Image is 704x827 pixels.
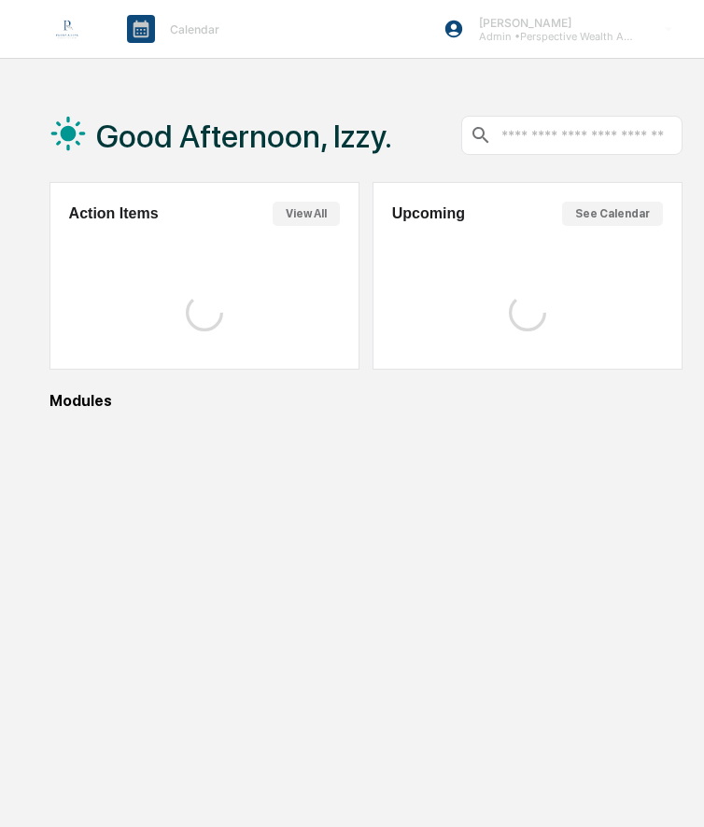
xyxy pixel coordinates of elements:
div: Modules [49,392,683,410]
h1: Good Afternoon, Izzy. [96,118,392,155]
h2: Action Items [69,205,159,222]
p: [PERSON_NAME] [464,16,638,30]
button: See Calendar [562,202,663,226]
button: View All [273,202,340,226]
p: Calendar [155,22,229,36]
h2: Upcoming [392,205,465,222]
img: logo [45,7,90,51]
p: Admin • Perspective Wealth Advisors [464,30,638,43]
